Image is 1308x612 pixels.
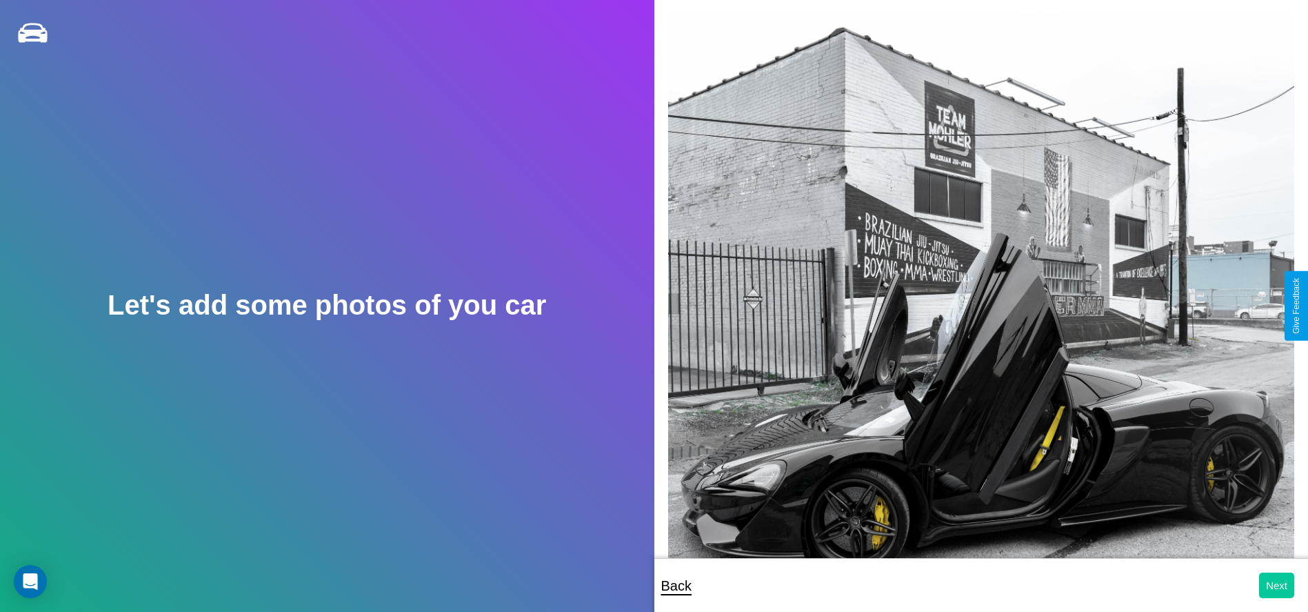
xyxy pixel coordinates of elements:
[1291,278,1301,334] div: Give Feedback
[661,573,692,598] p: Back
[108,290,546,321] h2: Let's add some photos of you car
[668,14,1295,603] img: posted
[1259,573,1294,598] button: Next
[14,565,47,598] div: Open Intercom Messenger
